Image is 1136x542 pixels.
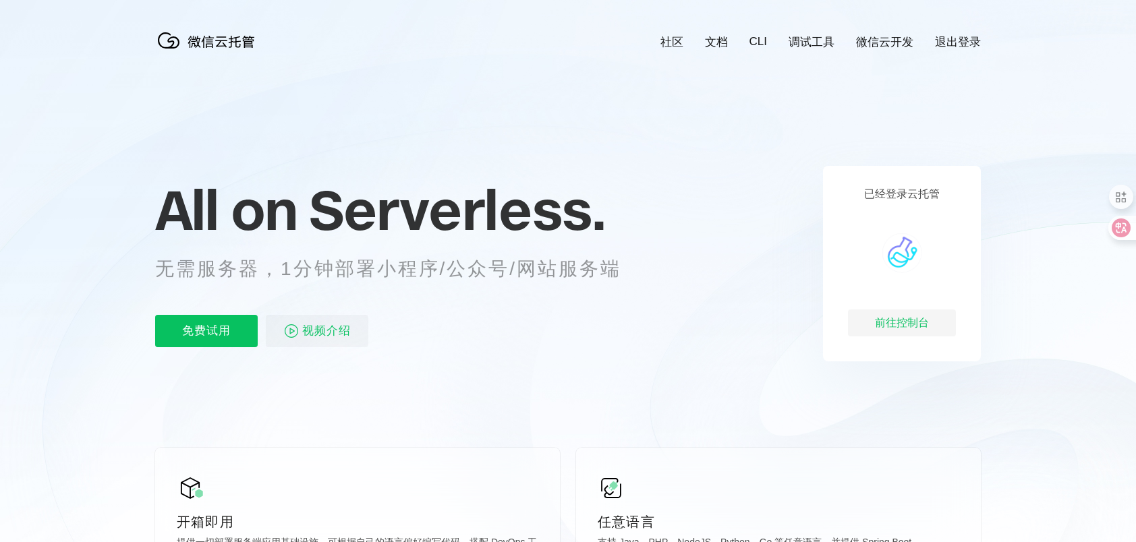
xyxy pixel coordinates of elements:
p: 无需服务器，1分钟部署小程序/公众号/网站服务端 [155,255,646,282]
a: 社区 [660,34,683,50]
a: 文档 [705,34,728,50]
p: 已经登录云托管 [864,187,940,202]
span: Serverless. [309,176,605,243]
a: 退出登录 [935,34,981,50]
span: 视频介绍 [302,315,351,347]
img: 微信云托管 [155,27,263,54]
span: All on [155,176,296,243]
a: CLI [749,35,767,49]
p: 任意语言 [598,512,959,531]
p: 开箱即用 [177,512,538,531]
a: 调试工具 [789,34,834,50]
p: 免费试用 [155,315,258,347]
a: 微信云开发 [856,34,913,50]
a: 微信云托管 [155,44,263,56]
img: video_play.svg [283,323,300,339]
div: 前往控制台 [848,309,956,336]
